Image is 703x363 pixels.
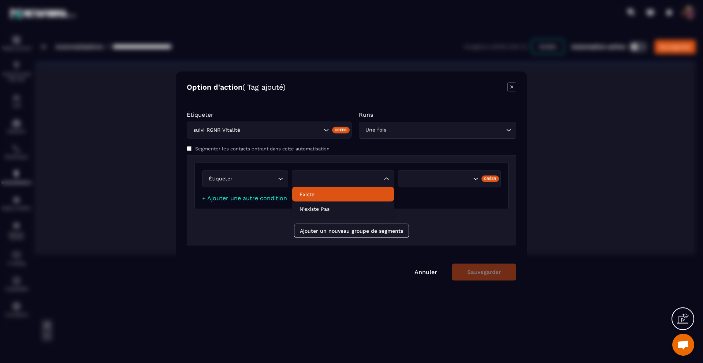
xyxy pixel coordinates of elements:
[414,269,437,276] a: Annuler
[242,126,322,134] input: Search for option
[300,205,387,213] p: N'existe pas
[187,122,351,139] div: Search for option
[467,269,501,276] div: Sauvegarder
[359,111,516,118] p: Runs
[202,171,288,187] div: Search for option
[481,175,499,182] div: Créer
[398,171,501,187] div: Search for option
[207,175,276,183] span: Étiqueter
[294,224,409,238] button: Ajouter un nouveau groupe de segments
[452,264,516,281] button: Sauvegarder
[191,126,242,134] span: suivi RGNR Vitalité
[359,122,516,139] div: Search for option
[364,126,388,134] span: Une fois
[242,83,286,91] span: ( Tag ajouté)
[672,334,694,356] div: Ouvrir le chat
[332,127,350,133] div: Créer
[388,126,504,134] input: Search for option
[300,191,387,198] p: Existe
[297,175,383,183] input: Search for option
[195,146,330,151] label: Segmenter les contacts entrant dans cette automatisation
[187,111,351,118] p: Étiqueter
[292,171,395,187] div: Search for option
[187,83,286,93] h4: Option d'action
[202,195,287,202] a: + Ajouter une autre condition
